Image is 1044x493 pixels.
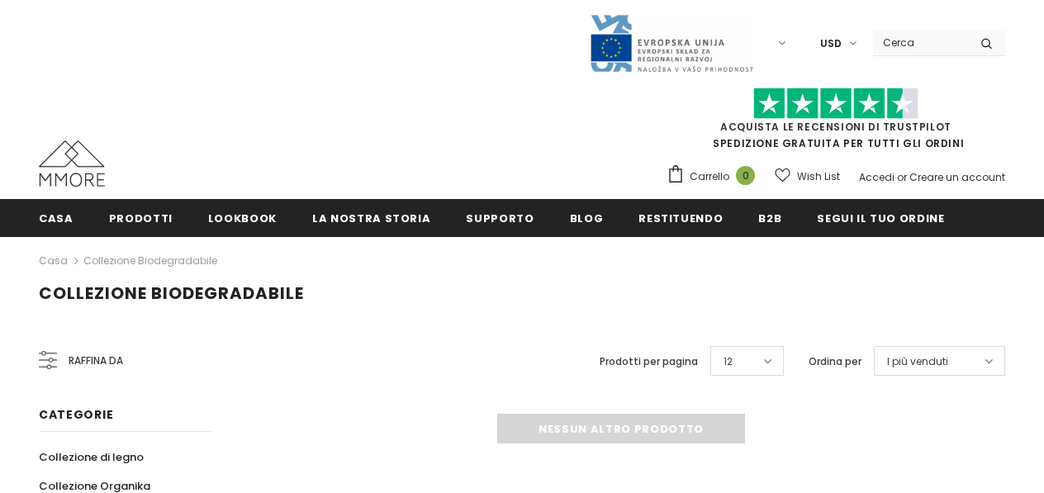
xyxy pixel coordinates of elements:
span: Blog [570,211,604,226]
label: Ordina per [809,353,861,370]
span: Collezione biodegradabile [39,282,304,305]
a: Blog [570,199,604,236]
a: La nostra storia [312,199,430,236]
img: Fidati di Pilot Stars [753,88,918,120]
a: Accedi [859,170,895,184]
a: Wish List [775,162,840,191]
span: 12 [724,353,733,370]
a: Creare un account [909,170,1005,184]
span: or [897,170,907,184]
span: Raffina da [69,352,123,370]
span: Categorie [39,406,113,423]
span: La nostra storia [312,211,430,226]
span: I più venduti [887,353,948,370]
a: Javni Razpis [589,36,754,50]
span: Wish List [797,168,840,185]
span: 0 [736,166,755,185]
span: Carrello [690,168,729,185]
span: Restituendo [638,211,723,226]
a: Collezione di legno [39,443,144,472]
span: Prodotti [109,211,173,226]
a: Carrello 0 [667,164,763,189]
a: Segui il tuo ordine [817,199,944,236]
a: Casa [39,199,74,236]
img: Javni Razpis [589,13,754,73]
span: Casa [39,211,74,226]
label: Prodotti per pagina [600,353,698,370]
span: B2B [758,211,781,226]
a: B2B [758,199,781,236]
a: Casa [39,251,68,271]
img: Casi MMORE [39,140,105,187]
span: USD [820,36,842,52]
span: Lookbook [208,211,277,226]
a: Collezione biodegradabile [83,254,217,268]
span: Collezione di legno [39,449,144,465]
span: supporto [466,211,534,226]
a: Lookbook [208,199,277,236]
span: SPEDIZIONE GRATUITA PER TUTTI GLI ORDINI [667,95,1005,150]
a: supporto [466,199,534,236]
span: Segui il tuo ordine [817,211,944,226]
a: Restituendo [638,199,723,236]
a: Prodotti [109,199,173,236]
a: Acquista le recensioni di TrustPilot [720,120,951,134]
input: Search Site [873,31,968,55]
